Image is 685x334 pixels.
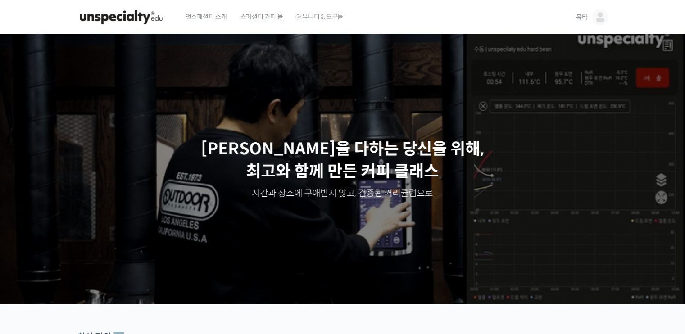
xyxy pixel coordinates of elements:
[9,187,676,200] p: 시간과 장소에 구애받지 않고, 검증된 커리큘럼으로
[576,13,588,21] span: 목타
[9,138,676,183] p: [PERSON_NAME]을 다하는 당신을 위해, 최고와 함께 만든 커피 클래스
